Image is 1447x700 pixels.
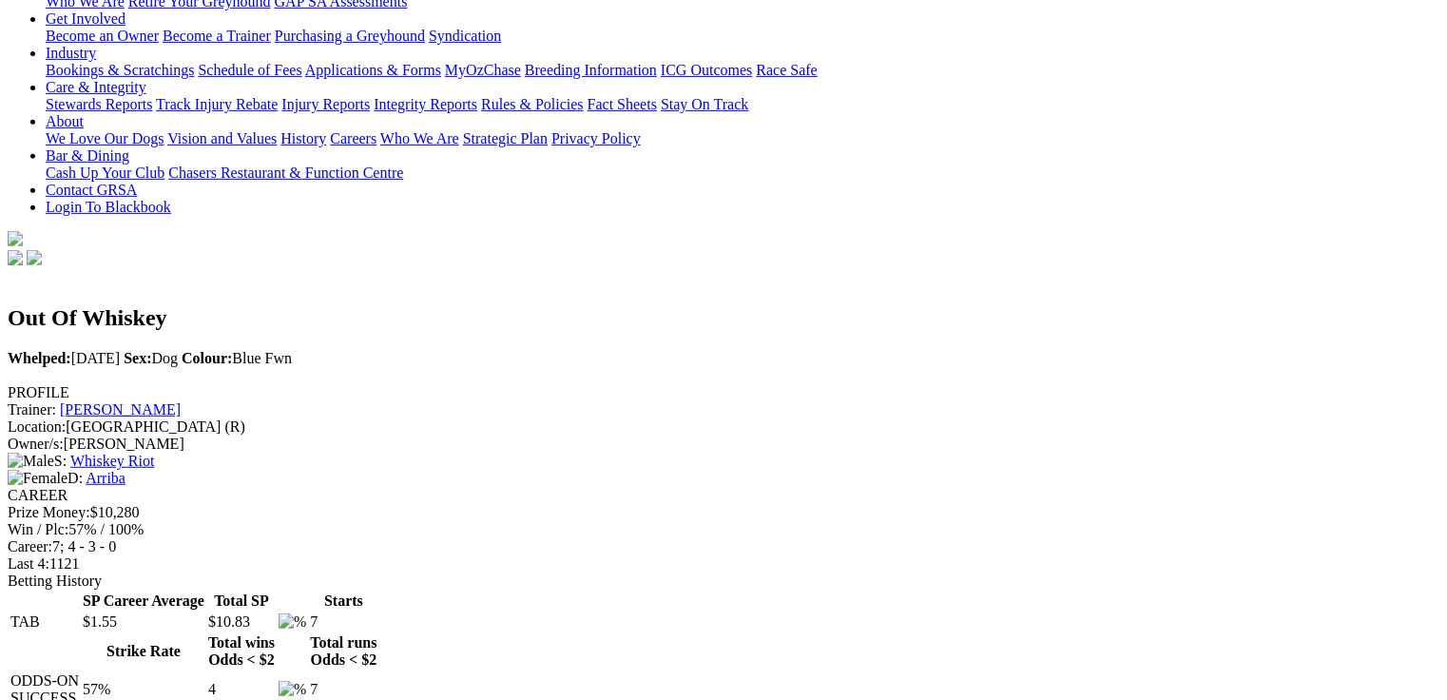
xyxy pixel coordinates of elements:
div: CAREER [8,487,1439,504]
div: Betting History [8,573,1439,590]
img: logo-grsa-white.png [8,231,23,246]
a: Cash Up Your Club [46,165,164,181]
div: [PERSON_NAME] [8,436,1439,453]
a: Who We Are [380,130,459,146]
a: History [280,130,326,146]
a: Bar & Dining [46,147,129,164]
img: Male [8,453,54,470]
td: $10.83 [207,612,276,632]
a: Login To Blackbook [46,199,171,215]
div: $10,280 [8,504,1439,521]
a: Race Safe [756,62,817,78]
img: Female [8,470,68,487]
img: % [279,613,306,631]
a: [PERSON_NAME] [60,401,181,418]
h2: Out Of Whiskey [8,305,1439,331]
a: Industry [46,45,96,61]
a: Bookings & Scratchings [46,62,194,78]
img: facebook.svg [8,250,23,265]
td: 7 [309,612,377,632]
div: Industry [46,62,1439,79]
a: Fact Sheets [588,96,657,112]
th: Strike Rate [82,633,205,670]
a: MyOzChase [445,62,521,78]
a: Vision and Values [167,130,277,146]
th: Total wins Odds < $2 [207,633,276,670]
div: 57% / 100% [8,521,1439,538]
div: Get Involved [46,28,1439,45]
a: We Love Our Dogs [46,130,164,146]
a: Syndication [429,28,501,44]
div: 1121 [8,555,1439,573]
a: ICG Outcomes [661,62,752,78]
th: Total runs Odds < $2 [309,633,377,670]
a: Become a Trainer [163,28,271,44]
a: Care & Integrity [46,79,146,95]
a: Purchasing a Greyhound [275,28,425,44]
span: Prize Money: [8,504,90,520]
a: Contact GRSA [46,182,137,198]
th: SP Career Average [82,592,205,611]
span: Last 4: [8,555,49,572]
span: Trainer: [8,401,56,418]
b: Whelped: [8,350,71,366]
a: Track Injury Rebate [156,96,278,112]
th: Starts [309,592,377,611]
img: % [279,681,306,698]
span: S: [8,453,67,469]
th: Total SP [207,592,276,611]
a: Applications & Forms [305,62,441,78]
a: Integrity Reports [374,96,477,112]
a: Schedule of Fees [198,62,301,78]
a: Arriba [86,470,125,486]
a: Injury Reports [281,96,370,112]
a: Get Involved [46,10,125,27]
span: Career: [8,538,52,554]
td: TAB [10,612,80,632]
div: Bar & Dining [46,165,1439,182]
span: Location: [8,418,66,435]
div: PROFILE [8,384,1439,401]
a: Chasers Restaurant & Function Centre [168,165,403,181]
a: Whiskey Riot [70,453,154,469]
b: Sex: [124,350,151,366]
a: Careers [330,130,376,146]
span: [DATE] [8,350,120,366]
a: Privacy Policy [551,130,641,146]
a: Become an Owner [46,28,159,44]
a: Stewards Reports [46,96,152,112]
div: [GEOGRAPHIC_DATA] (R) [8,418,1439,436]
b: Colour: [182,350,232,366]
span: D: [8,470,83,486]
td: $1.55 [82,612,205,632]
a: About [46,113,84,129]
div: 7; 4 - 3 - 0 [8,538,1439,555]
span: Dog [124,350,178,366]
span: Blue Fwn [182,350,292,366]
a: Strategic Plan [463,130,548,146]
a: Breeding Information [525,62,657,78]
span: Owner/s: [8,436,64,452]
span: Win / Plc: [8,521,68,537]
div: About [46,130,1439,147]
a: Rules & Policies [481,96,584,112]
img: twitter.svg [27,250,42,265]
div: Care & Integrity [46,96,1439,113]
a: Stay On Track [661,96,748,112]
